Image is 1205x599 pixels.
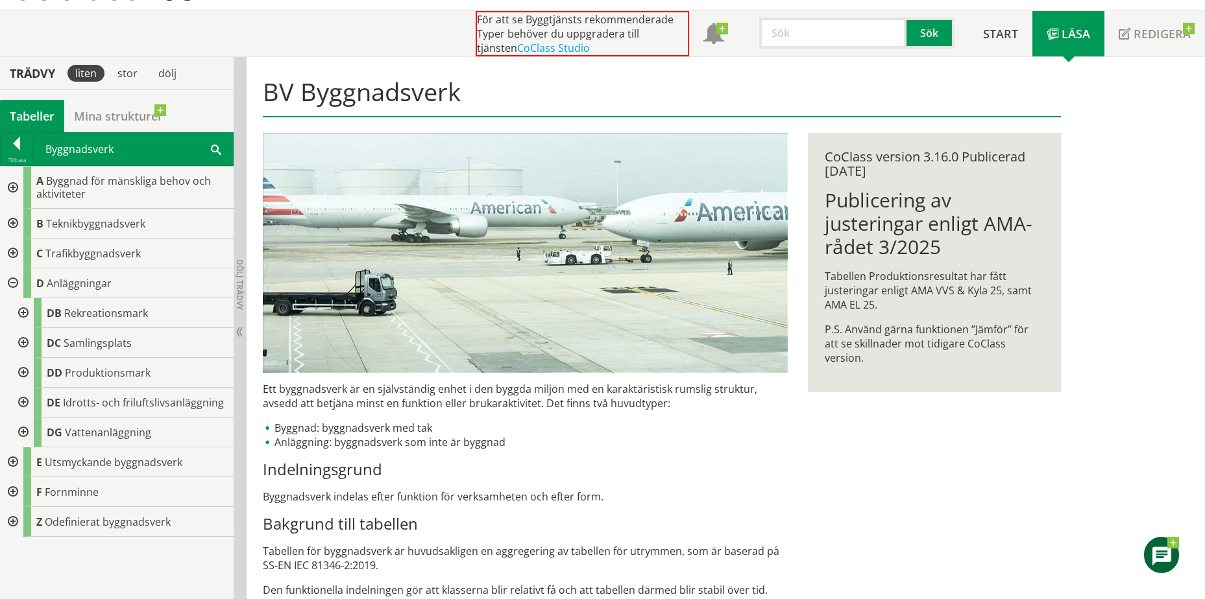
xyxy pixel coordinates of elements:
[517,41,590,55] a: CoClass Studio
[36,217,43,231] span: B
[36,174,211,201] span: Byggnad för mänskliga behov och aktiviteter
[825,189,1043,259] h1: Publicering av justeringar enligt AMA-rådet 3/2025
[1,155,33,165] div: Tillbaka
[67,65,104,82] div: liten
[36,276,44,290] span: D
[263,435,788,449] li: Anläggning: byggnadsverk som inte är byggnad
[36,174,43,188] span: A
[10,417,234,447] div: Gå till informationssidan för CoClass Studio
[10,388,234,417] div: Gå till informationssidan för CoClass Studio
[47,276,112,290] span: Anläggningar
[36,455,42,469] span: E
[476,11,689,56] div: För att se Byggtjänsts rekommenderade Typer behöver du uppgradera till tjänsten
[3,66,62,80] div: Trädvy
[46,217,145,231] span: Teknikbyggnadsverk
[64,100,173,132] a: Mina strukturer
[10,358,234,388] div: Gå till informationssidan för CoClass Studio
[703,25,724,45] span: Notifikationer
[64,336,132,350] span: Samlingsplats
[47,395,60,410] span: DE
[64,306,148,320] span: Rekreationsmark
[1134,26,1191,41] span: Redigera
[825,150,1043,178] div: CoClass version 3.16.0 Publicerad [DATE]
[36,485,42,499] span: F
[63,395,224,410] span: Idrotts- och friluftslivsanläggning
[907,18,955,49] button: Sök
[36,515,42,529] span: Z
[45,485,99,499] span: Fornminne
[47,366,62,380] span: DD
[825,322,1043,365] p: P.S. Använd gärna funktionen ”Jämför” för att se skillnader mot tidigare CoClass version.
[983,26,1018,41] span: Start
[263,133,788,373] img: flygplatsbana.jpg
[45,455,182,469] span: Utsmyckande byggnadsverk
[1104,11,1205,56] a: Redigera
[1062,26,1090,41] span: Läsa
[45,246,141,261] span: Trafikbyggnadsverk
[45,515,171,529] span: Odefinierat byggnadsverk
[825,269,1043,312] p: Tabellen Produktionsresultat har fått justeringar enligt AMA VVS & Kyla 25, samt AMA EL 25.
[263,77,1060,117] h1: BV Byggnadsverk
[263,514,788,534] h3: Bakgrund till tabellen
[211,142,221,156] span: Sök i tabellen
[969,11,1032,56] a: Start
[10,298,234,328] div: Gå till informationssidan för CoClass Studio
[47,306,62,320] span: DB
[110,65,145,82] div: stor
[34,133,233,165] div: Byggnadsverk
[151,65,184,82] div: dölj
[263,460,788,479] h3: Indelningsgrund
[65,425,151,440] span: Vattenanläggning
[234,259,245,310] span: Dölj trädvy
[10,328,234,358] div: Gå till informationssidan för CoClass Studio
[263,544,788,572] p: Tabellen för byggnadsverk är huvudsakligen en aggregering av tabellen för utrymmen, som är basera...
[263,421,788,435] li: Byggnad: byggnadsverk med tak
[47,425,62,440] span: DG
[65,366,151,380] span: Produktionsmark
[1032,11,1104,56] a: Läsa
[36,246,43,261] span: C
[47,336,61,350] span: DC
[759,18,907,49] input: Sök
